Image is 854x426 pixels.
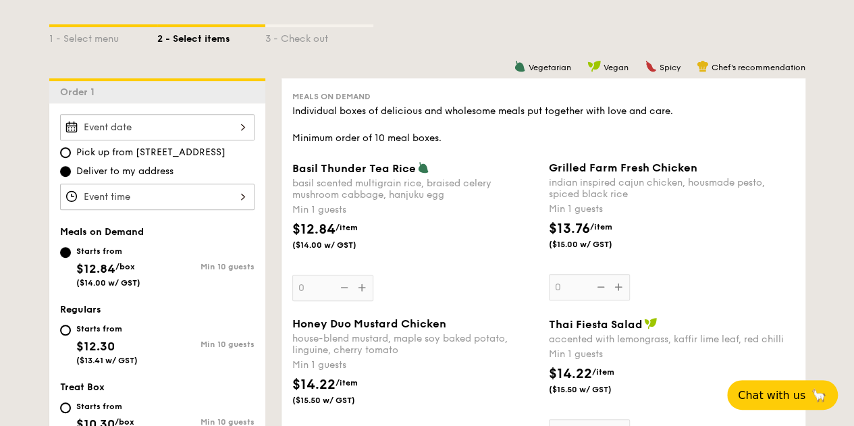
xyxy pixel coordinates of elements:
[549,384,641,395] span: ($15.50 w/ GST)
[292,317,446,330] span: Honey Duo Mustard Chicken
[292,395,384,406] span: ($15.50 w/ GST)
[336,223,358,232] span: /item
[157,262,255,271] div: Min 10 guests
[712,63,805,72] span: Chef's recommendation
[549,334,795,345] div: accented with lemongrass, kaffir lime leaf, red chilli
[697,60,709,72] img: icon-chef-hat.a58ddaea.svg
[76,278,140,288] span: ($14.00 w/ GST)
[60,325,71,336] input: Starts from$12.30($13.41 w/ GST)Min 10 guests
[549,348,795,361] div: Min 1 guests
[292,240,384,250] span: ($14.00 w/ GST)
[60,147,71,158] input: Pick up from [STREET_ADDRESS]
[76,339,115,354] span: $12.30
[587,60,601,72] img: icon-vegan.f8ff3823.svg
[417,161,429,174] img: icon-vegetarian.fe4039eb.svg
[292,358,538,372] div: Min 1 guests
[115,262,135,271] span: /box
[514,60,526,72] img: icon-vegetarian.fe4039eb.svg
[549,318,643,331] span: Thai Fiesta Salad
[549,239,641,250] span: ($15.00 w/ GST)
[292,221,336,238] span: $12.84
[157,340,255,349] div: Min 10 guests
[645,60,657,72] img: icon-spicy.37a8142b.svg
[590,222,612,232] span: /item
[60,86,100,98] span: Order 1
[60,166,71,177] input: Deliver to my address
[549,177,795,200] div: indian inspired cajun chicken, housmade pesto, spiced black rice
[336,378,358,388] span: /item
[529,63,571,72] span: Vegetarian
[60,304,101,315] span: Regulars
[738,389,805,402] span: Chat with us
[727,380,838,410] button: Chat with us🦙
[76,246,140,257] div: Starts from
[549,366,592,382] span: $14.22
[644,317,658,329] img: icon-vegan.f8ff3823.svg
[76,146,225,159] span: Pick up from [STREET_ADDRESS]
[292,178,538,201] div: basil scented multigrain rice, braised celery mushroom cabbage, hanjuku egg
[60,247,71,258] input: Starts from$12.84/box($14.00 w/ GST)Min 10 guests
[592,367,614,377] span: /item
[292,333,538,356] div: house-blend mustard, maple soy baked potato, linguine, cherry tomato
[292,105,795,145] div: Individual boxes of delicious and wholesome meals put together with love and care. Minimum order ...
[292,377,336,393] span: $14.22
[49,27,157,46] div: 1 - Select menu
[76,401,137,412] div: Starts from
[549,203,795,216] div: Min 1 guests
[76,323,138,334] div: Starts from
[60,184,255,210] input: Event time
[660,63,680,72] span: Spicy
[549,161,697,174] span: Grilled Farm Fresh Chicken
[60,402,71,413] input: Starts from$10.30/box($11.23 w/ GST)Min 10 guests
[76,165,174,178] span: Deliver to my address
[60,114,255,140] input: Event date
[157,27,265,46] div: 2 - Select items
[549,221,590,237] span: $13.76
[60,226,144,238] span: Meals on Demand
[76,356,138,365] span: ($13.41 w/ GST)
[60,381,105,393] span: Treat Box
[811,388,827,403] span: 🦙
[292,203,538,217] div: Min 1 guests
[292,162,416,175] span: Basil Thunder Tea Rice
[292,92,371,101] span: Meals on Demand
[76,261,115,276] span: $12.84
[265,27,373,46] div: 3 - Check out
[604,63,629,72] span: Vegan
